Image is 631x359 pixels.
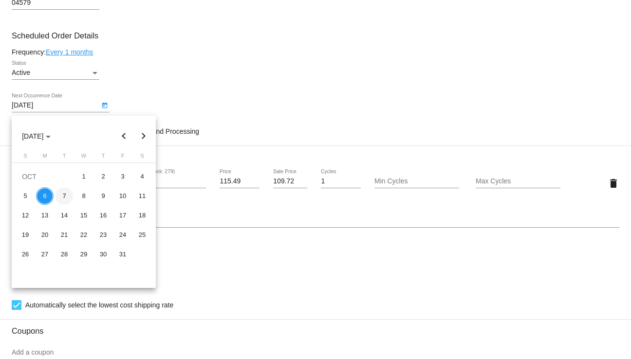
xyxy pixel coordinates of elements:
td: October 5, 2025 [16,186,35,206]
td: October 28, 2025 [55,245,74,264]
th: Friday [113,153,132,162]
div: 11 [133,187,151,205]
td: October 31, 2025 [113,245,132,264]
th: Monday [35,153,55,162]
td: October 27, 2025 [35,245,55,264]
div: 31 [114,246,131,263]
div: 13 [36,207,54,224]
td: October 8, 2025 [74,186,93,206]
td: October 19, 2025 [16,225,35,245]
div: 2 [94,168,112,185]
div: 5 [17,187,34,205]
td: October 14, 2025 [55,206,74,225]
td: October 15, 2025 [74,206,93,225]
td: October 20, 2025 [35,225,55,245]
div: 19 [17,226,34,244]
button: Next month [134,126,153,146]
td: October 1, 2025 [74,167,93,186]
div: 8 [75,187,93,205]
div: 15 [75,207,93,224]
div: 21 [56,226,73,244]
th: Saturday [132,153,152,162]
div: 16 [94,207,112,224]
td: October 9, 2025 [93,186,113,206]
td: October 13, 2025 [35,206,55,225]
td: October 4, 2025 [132,167,152,186]
div: 18 [133,207,151,224]
th: Tuesday [55,153,74,162]
td: October 17, 2025 [113,206,132,225]
td: October 18, 2025 [132,206,152,225]
td: October 11, 2025 [132,186,152,206]
th: Wednesday [74,153,93,162]
div: 14 [56,207,73,224]
th: Sunday [16,153,35,162]
td: October 25, 2025 [132,225,152,245]
td: October 30, 2025 [93,245,113,264]
span: [DATE] [22,132,51,140]
div: 20 [36,226,54,244]
div: 30 [94,246,112,263]
td: October 22, 2025 [74,225,93,245]
div: 28 [56,246,73,263]
td: October 12, 2025 [16,206,35,225]
td: October 23, 2025 [93,225,113,245]
div: 9 [94,187,112,205]
td: October 29, 2025 [74,245,93,264]
div: 17 [114,207,131,224]
td: OCT [16,167,74,186]
td: October 7, 2025 [55,186,74,206]
div: 7 [56,187,73,205]
div: 27 [36,246,54,263]
button: Choose month and year [14,126,58,146]
div: 1 [75,168,93,185]
td: October 3, 2025 [113,167,132,186]
div: 6 [36,187,54,205]
td: October 6, 2025 [35,186,55,206]
td: October 21, 2025 [55,225,74,245]
div: 12 [17,207,34,224]
div: 4 [133,168,151,185]
div: 29 [75,246,93,263]
td: October 24, 2025 [113,225,132,245]
div: 23 [94,226,112,244]
td: October 2, 2025 [93,167,113,186]
div: 10 [114,187,131,205]
td: October 16, 2025 [93,206,113,225]
div: 22 [75,226,93,244]
th: Thursday [93,153,113,162]
div: 3 [114,168,131,185]
td: October 10, 2025 [113,186,132,206]
div: 25 [133,226,151,244]
div: 26 [17,246,34,263]
div: 24 [114,226,131,244]
td: October 26, 2025 [16,245,35,264]
button: Previous month [114,126,134,146]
